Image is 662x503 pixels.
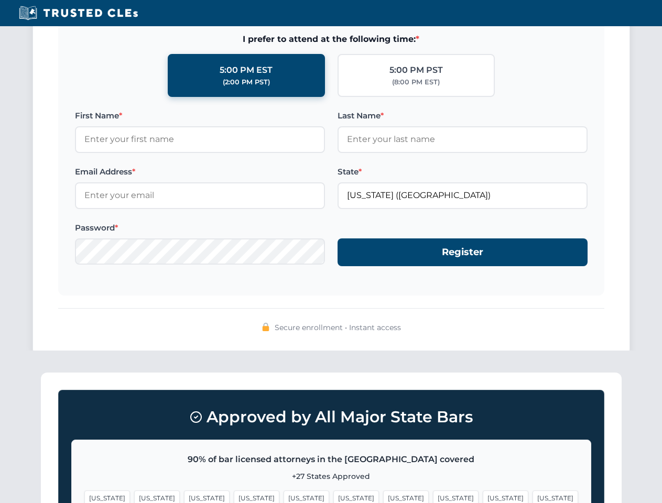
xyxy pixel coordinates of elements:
[75,110,325,122] label: First Name
[16,5,141,21] img: Trusted CLEs
[75,182,325,209] input: Enter your email
[84,471,578,482] p: +27 States Approved
[338,238,588,266] button: Register
[75,126,325,152] input: Enter your first name
[75,32,588,46] span: I prefer to attend at the following time:
[275,322,401,333] span: Secure enrollment • Instant access
[338,182,588,209] input: Florida (FL)
[262,323,270,331] img: 🔒
[75,166,325,178] label: Email Address
[84,453,578,466] p: 90% of bar licensed attorneys in the [GEOGRAPHIC_DATA] covered
[71,403,591,431] h3: Approved by All Major State Bars
[220,63,273,77] div: 5:00 PM EST
[75,222,325,234] label: Password
[338,126,588,152] input: Enter your last name
[392,77,440,88] div: (8:00 PM EST)
[338,166,588,178] label: State
[389,63,443,77] div: 5:00 PM PST
[338,110,588,122] label: Last Name
[223,77,270,88] div: (2:00 PM PST)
